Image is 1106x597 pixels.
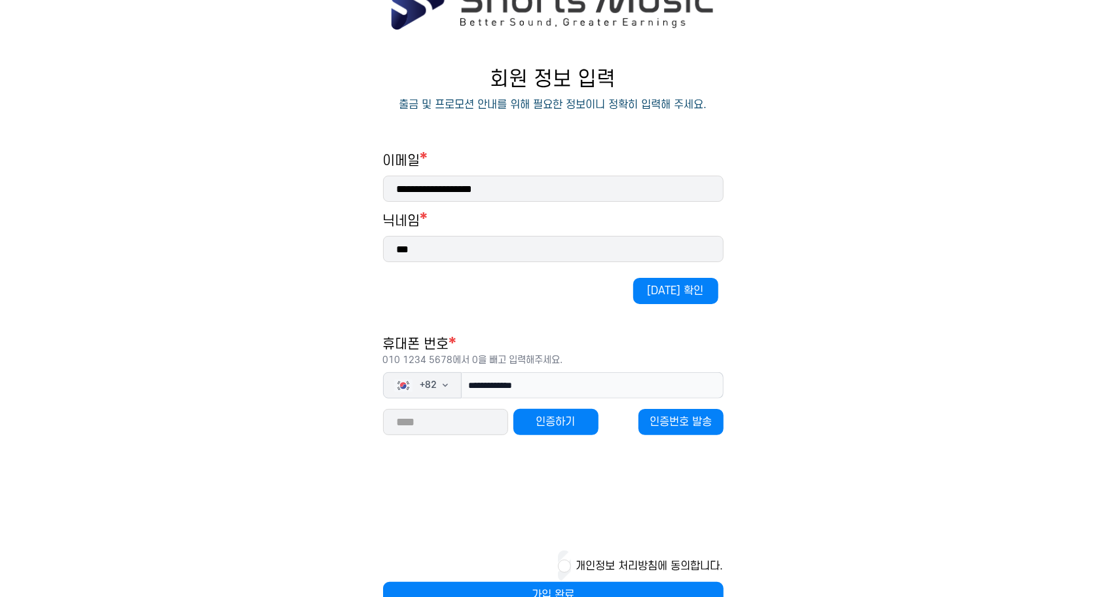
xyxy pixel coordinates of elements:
span: + 82 [420,379,437,392]
button: 인증번호 발송 [638,409,724,435]
button: 인증하기 [513,409,599,435]
h1: 이메일 [383,152,724,170]
h1: 휴대폰 번호 [383,336,724,367]
button: 개인정보 처리방침에 동의합니다. [576,558,724,574]
button: [DATE] 확인 [633,278,718,304]
p: 출금 및 프로모션 안내를 위해 필요한 정보이니 정확히 입력해 주세요. [399,97,707,113]
p: 회원 정보 입력 [383,68,724,92]
h1: 닉네임 [383,212,420,231]
p: 010 1234 5678에서 0을 빼고 입력해주세요. [383,354,724,367]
